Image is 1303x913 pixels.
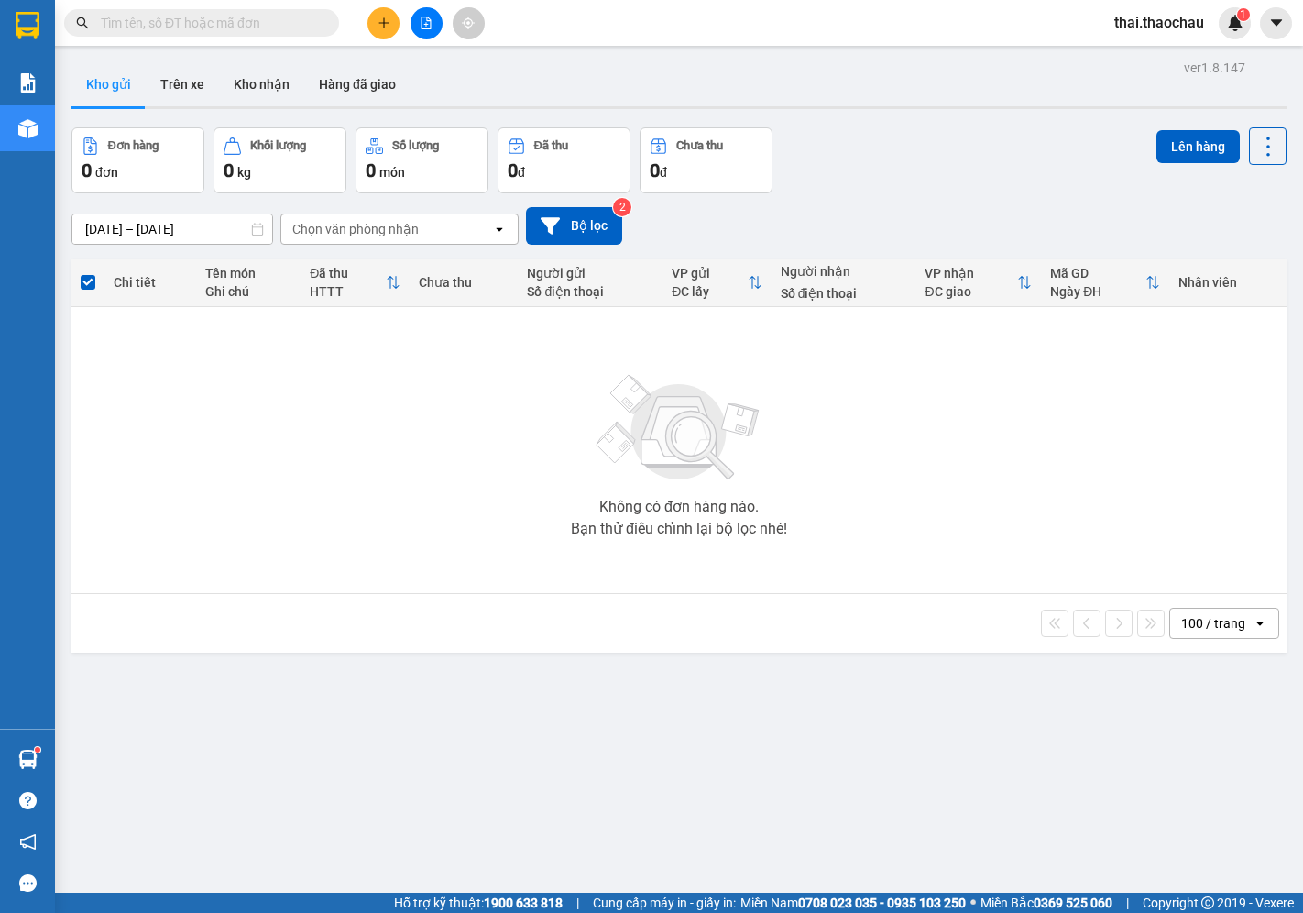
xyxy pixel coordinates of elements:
[1126,893,1129,913] span: |
[518,165,525,180] span: đ
[101,13,317,33] input: Tìm tên, số ĐT hoặc mã đơn
[18,750,38,769] img: warehouse-icon
[1100,11,1219,34] span: thai.thaochau
[1156,130,1240,163] button: Lên hàng
[71,62,146,106] button: Kho gửi
[82,159,92,181] span: 0
[356,127,488,193] button: Số lượng0món
[571,522,787,536] div: Bạn thử điều chỉnh lại bộ lọc nhé!
[781,264,907,279] div: Người nhận
[379,165,405,180] span: món
[781,286,907,301] div: Số điện thoại
[798,896,966,910] strong: 0708 023 035 - 0935 103 250
[640,127,772,193] button: Chưa thu0đ
[205,266,291,280] div: Tên món
[76,16,89,29] span: search
[19,833,37,851] span: notification
[95,165,118,180] span: đơn
[394,893,563,913] span: Hỗ trợ kỹ thuật:
[1184,58,1245,78] div: ver 1.8.147
[1268,15,1285,31] span: caret-down
[1181,614,1245,632] div: 100 / trang
[527,284,653,299] div: Số điện thoại
[19,792,37,809] span: question-circle
[662,258,772,307] th: Toggle SortBy
[650,159,660,181] span: 0
[453,7,485,39] button: aim
[498,127,630,193] button: Đã thu0đ
[367,7,400,39] button: plus
[1034,896,1112,910] strong: 0369 525 060
[19,874,37,892] span: message
[304,62,411,106] button: Hàng đã giao
[1240,8,1246,21] span: 1
[16,12,39,39] img: logo-vxr
[420,16,433,29] span: file-add
[1237,8,1250,21] sup: 1
[310,284,386,299] div: HTTT
[587,364,771,492] img: svg+xml;base64,PHN2ZyBjbGFzcz0ibGlzdC1wbHVnX19zdmciIHhtbG5zPSJodHRwOi8vd3d3LnczLm9yZy8yMDAwL3N2Zy...
[576,893,579,913] span: |
[508,159,518,181] span: 0
[527,266,653,280] div: Người gửi
[18,119,38,138] img: warehouse-icon
[915,258,1041,307] th: Toggle SortBy
[970,899,976,907] span: ⚪️
[214,127,346,193] button: Khối lượng0kg
[1201,896,1214,909] span: copyright
[593,893,736,913] span: Cung cấp máy in - giấy in:
[108,139,159,152] div: Đơn hàng
[378,16,390,29] span: plus
[660,165,667,180] span: đ
[672,266,748,280] div: VP gửi
[526,207,622,245] button: Bộ lọc
[392,139,439,152] div: Số lượng
[1050,284,1145,299] div: Ngày ĐH
[925,266,1017,280] div: VP nhận
[114,275,187,290] div: Chi tiết
[71,127,204,193] button: Đơn hàng0đơn
[18,73,38,93] img: solution-icon
[462,16,475,29] span: aim
[599,500,759,514] div: Không có đơn hàng nào.
[492,222,507,236] svg: open
[219,62,304,106] button: Kho nhận
[146,62,219,106] button: Trên xe
[301,258,410,307] th: Toggle SortBy
[419,275,509,290] div: Chưa thu
[613,198,631,216] sup: 2
[292,220,419,238] div: Chọn văn phòng nhận
[411,7,443,39] button: file-add
[250,139,306,152] div: Khối lượng
[72,214,272,244] input: Select a date range.
[205,284,291,299] div: Ghi chú
[237,165,251,180] span: kg
[1253,616,1267,631] svg: open
[1260,7,1292,39] button: caret-down
[1227,15,1243,31] img: icon-new-feature
[1178,275,1277,290] div: Nhân viên
[534,139,568,152] div: Đã thu
[1041,258,1169,307] th: Toggle SortBy
[672,284,748,299] div: ĐC lấy
[484,896,563,910] strong: 1900 633 818
[925,284,1017,299] div: ĐC giao
[366,159,376,181] span: 0
[676,139,723,152] div: Chưa thu
[224,159,234,181] span: 0
[310,266,386,280] div: Đã thu
[35,747,40,753] sup: 1
[740,893,966,913] span: Miền Nam
[980,893,1112,913] span: Miền Bắc
[1050,266,1145,280] div: Mã GD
